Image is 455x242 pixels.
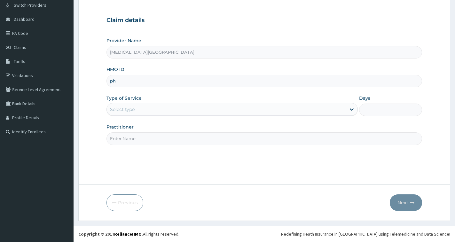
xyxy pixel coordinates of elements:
[281,231,450,237] div: Redefining Heath Insurance in [GEOGRAPHIC_DATA] using Telemedicine and Data Science!
[14,2,46,8] span: Switch Providers
[390,194,422,211] button: Next
[106,132,422,145] input: Enter Name
[110,106,135,113] div: Select type
[74,226,455,242] footer: All rights reserved.
[106,17,422,24] h3: Claim details
[106,95,142,101] label: Type of Service
[14,59,25,64] span: Tariffs
[106,37,141,44] label: Provider Name
[359,95,370,101] label: Days
[106,75,422,87] input: Enter HMO ID
[106,66,124,73] label: HMO ID
[106,124,134,130] label: Practitioner
[106,194,143,211] button: Previous
[114,231,142,237] a: RelianceHMO
[78,231,143,237] strong: Copyright © 2017 .
[14,16,35,22] span: Dashboard
[14,44,26,50] span: Claims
